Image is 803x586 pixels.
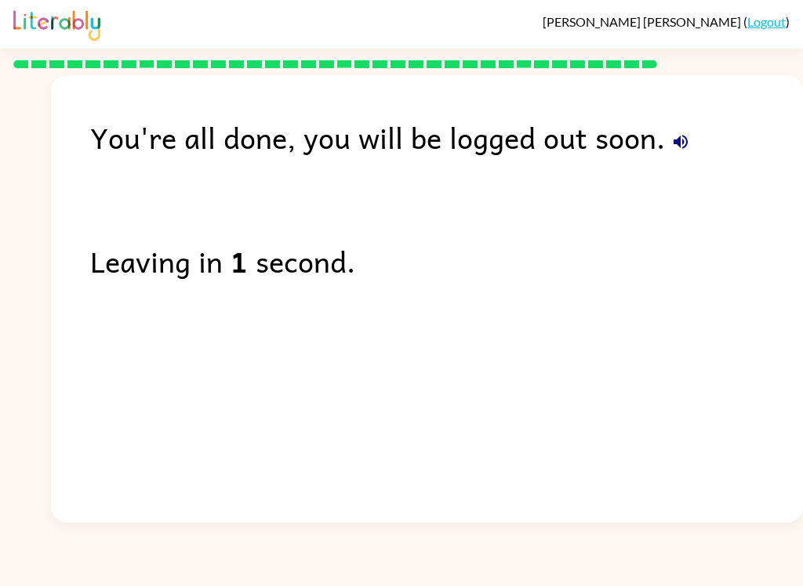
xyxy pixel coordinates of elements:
[90,114,803,160] div: You're all done, you will be logged out soon.
[90,238,803,284] div: Leaving in second.
[543,14,790,29] div: ( )
[13,6,100,41] img: Literably
[231,238,248,284] b: 1
[747,14,786,29] a: Logout
[543,14,743,29] span: [PERSON_NAME] [PERSON_NAME]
